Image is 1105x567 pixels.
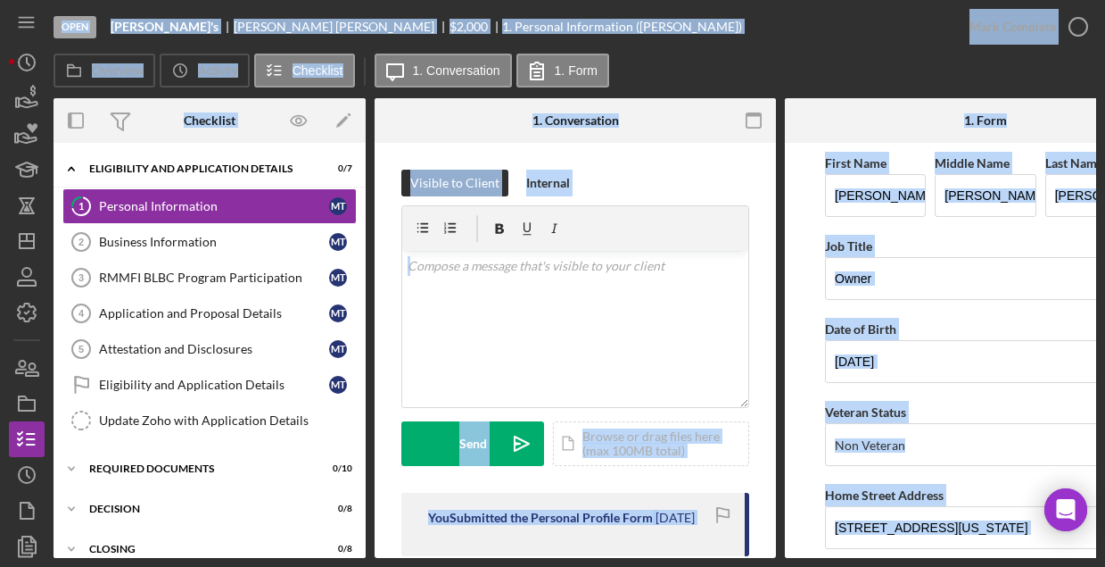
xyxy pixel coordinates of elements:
[935,155,1010,171] label: Middle Name
[293,63,343,78] label: Checklist
[62,367,357,403] a: Eligibility and Application DetailsMT
[825,238,872,254] label: Job Title
[62,188,357,224] a: 1Personal InformationMT
[198,63,237,78] label: Activity
[329,304,347,322] div: M T
[254,54,355,88] button: Checklist
[320,504,352,514] div: 0 / 8
[401,421,544,466] button: Send
[184,113,235,128] div: Checklist
[449,19,488,34] span: $2,000
[329,197,347,215] div: M T
[969,9,1056,45] div: Mark Complete
[99,342,329,356] div: Attestation and Disclosures
[89,544,308,554] div: Closing
[62,331,357,367] a: 5Attestation and DisclosuresMT
[89,463,308,474] div: Required Documents
[99,413,356,428] div: Update Zoho with Application Details
[78,308,85,319] tspan: 4
[320,163,352,174] div: 0 / 7
[329,376,347,394] div: M T
[835,438,905,453] div: Non Veteran
[555,63,598,78] label: 1. Form
[78,200,84,212] tspan: 1
[1044,488,1087,531] div: Open Intercom Messenger
[89,504,308,514] div: Decision
[99,378,329,392] div: Eligibility and Application Details
[329,233,347,251] div: M T
[502,20,742,34] div: 1. Personal Information ([PERSON_NAME])
[532,113,619,128] div: 1. Conversation
[410,170,499,196] div: Visible to Client
[99,306,329,321] div: Application and Proposal Details
[99,235,329,249] div: Business Information
[99,271,329,285] div: RMMFI BLBC Program Participation
[92,63,144,78] label: Overview
[62,224,357,260] a: 2Business InformationMT
[526,170,570,196] div: Internal
[1045,155,1103,171] label: Last Name
[413,63,500,78] label: 1. Conversation
[78,237,84,247] tspan: 2
[516,54,609,88] button: 1. Form
[160,54,249,88] button: Activity
[329,269,347,287] div: M T
[62,403,357,438] a: Update Zoho with Application Details
[54,54,155,88] button: Overview
[99,199,329,213] div: Personal Information
[89,163,308,174] div: Eligibility and Application Details
[320,544,352,554] div: 0 / 8
[825,155,886,171] label: First Name
[320,463,352,474] div: 0 / 10
[234,20,449,34] div: [PERSON_NAME] [PERSON_NAME]
[517,170,579,196] button: Internal
[952,9,1096,45] button: Mark Complete
[459,421,487,466] div: Send
[375,54,512,88] button: 1. Conversation
[78,272,84,283] tspan: 3
[428,511,653,525] div: You Submitted the Personal Profile Form
[329,340,347,358] div: M T
[825,488,944,503] label: Home Street Address
[78,344,84,354] tspan: 5
[964,113,1007,128] div: 1. Form
[401,170,508,196] button: Visible to Client
[656,511,695,525] time: 2025-07-03 01:15
[54,16,96,38] div: Open
[825,321,896,337] label: Date of Birth
[111,20,219,34] b: [PERSON_NAME]'s
[62,260,357,296] a: 3RMMFI BLBC Program ParticipationMT
[62,296,357,331] a: 4Application and Proposal DetailsMT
